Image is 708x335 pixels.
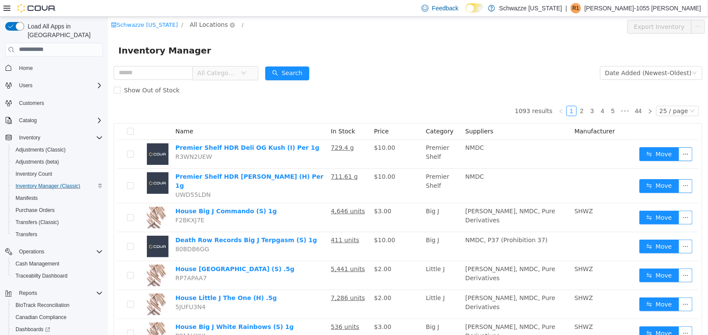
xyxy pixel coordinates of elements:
[39,277,60,298] img: House Little J The One (H) .5g hero shot
[67,111,85,118] span: Name
[9,168,106,180] button: Inventory Count
[357,191,447,207] span: [PERSON_NAME], NMDC, Pure Derivatives
[16,171,52,177] span: Inventory Count
[12,193,103,203] span: Manifests
[266,220,287,227] span: $10.00
[531,281,571,294] button: icon: swapMove
[537,89,547,99] li: Next Page
[39,248,60,269] img: House Little J Trap Island (S) .5g hero shot
[9,156,106,168] button: Adjustments (beta)
[2,287,106,299] button: Reports
[2,62,106,74] button: Home
[459,89,468,99] a: 1
[19,82,32,89] span: Users
[19,100,44,107] span: Customers
[67,278,169,284] a: House Little J The One (H) .5g
[572,3,579,13] span: R1
[565,3,567,13] p: |
[223,191,257,198] u: 4,646 units
[39,155,60,177] img: Premier Shelf HDR Deli Bananaconda (H) Per 1g placeholder
[314,273,354,302] td: Little J
[16,288,103,298] span: Reports
[531,162,571,176] button: icon: swapMove
[571,281,584,294] button: icon: ellipsis
[266,278,283,284] span: $2.00
[571,310,584,323] button: icon: ellipsis
[39,126,60,148] img: Premier Shelf HDR Deli OG Kush (I) Per 1g placeholder
[16,219,59,226] span: Transfers (Classic)
[584,54,589,60] i: icon: down
[266,111,281,118] span: Price
[469,89,479,99] li: 2
[571,223,584,237] button: icon: ellipsis
[12,300,73,310] a: BioTrack Reconciliation
[12,300,103,310] span: BioTrack Reconciliation
[67,229,101,236] span: 80BDB6GG
[12,271,71,281] a: Traceabilty Dashboard
[19,117,37,124] span: Catalog
[451,92,456,97] i: icon: left
[357,278,447,294] span: [PERSON_NAME], NMDC, Pure Derivatives
[490,89,499,99] a: 4
[3,5,70,11] a: icon: shopSchwazze [US_STATE]
[266,127,287,134] span: $10.00
[223,249,257,256] u: 5,441 units
[67,287,98,294] span: 5JUFU3N4
[16,272,67,279] span: Traceabilty Dashboard
[12,157,63,167] a: Adjustments (beta)
[479,89,489,99] a: 3
[67,220,209,227] a: Death Row Records Big J Terpgasm (S) 1g
[223,156,250,163] u: 711.61 g
[12,271,103,281] span: Traceabilty Dashboard
[67,191,169,198] a: House Big J Commando (S) 1g
[448,89,458,99] li: Previous Page
[9,144,106,156] button: Adjustments (Classic)
[16,302,70,309] span: BioTrack Reconciliation
[16,314,67,321] span: Canadian Compliance
[458,89,469,99] li: 1
[12,259,63,269] a: Cash Management
[467,249,485,256] span: SHWZ
[223,278,257,284] u: 7,286 units
[19,65,33,72] span: Home
[12,157,103,167] span: Adjustments (beta)
[357,156,376,163] span: NMDC
[16,80,103,91] span: Users
[266,249,283,256] span: $2.00
[9,299,106,311] button: BioTrack Reconciliation
[3,5,9,11] i: icon: shop
[571,194,584,208] button: icon: ellipsis
[67,307,186,313] a: House Big J White Rainbows (S) 1g
[10,27,108,41] span: Inventory Manager
[12,145,69,155] a: Adjustments (Classic)
[16,63,103,73] span: Home
[2,79,106,92] button: Users
[357,111,385,118] span: Suppliers
[432,4,458,13] span: Feedback
[489,89,500,99] li: 4
[67,174,103,181] span: UWD55LDN
[12,229,103,240] span: Transfers
[2,246,106,258] button: Operations
[12,181,84,191] a: Inventory Manager (Classic)
[2,114,106,126] button: Catalog
[510,89,524,99] li: Next 5 Pages
[12,259,103,269] span: Cash Management
[82,3,120,13] span: All Locations
[67,249,187,256] a: House [GEOGRAPHIC_DATA] (S) .5g
[9,192,106,204] button: Manifests
[223,111,247,118] span: In Stock
[12,193,41,203] a: Manifests
[9,228,106,240] button: Transfers
[531,252,571,265] button: icon: swapMove
[67,200,96,207] span: F2BKXJ7E
[571,3,581,13] div: Renee-1055 Bailey
[16,207,55,214] span: Purchase Orders
[266,191,283,198] span: $3.00
[16,98,48,108] a: Customers
[157,50,201,63] button: icon: searchSearch
[540,92,545,97] i: icon: right
[314,215,354,244] td: Big J
[73,5,75,11] span: /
